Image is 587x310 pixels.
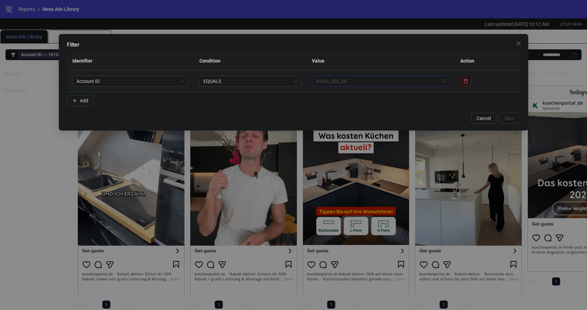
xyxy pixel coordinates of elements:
button: Add [67,95,94,106]
span: Account ID [76,76,184,86]
th: Condition [194,52,307,70]
span: EQUALS [203,76,297,86]
span: Add [80,98,88,103]
span: delete [463,79,468,84]
span: Küche_558_DE [316,76,445,86]
th: Action [455,52,520,70]
button: Close [513,38,524,49]
span: close [516,41,521,46]
div: Filter [67,41,520,49]
th: Value [306,52,455,70]
button: Cancel [471,113,496,124]
button: Save [499,113,520,124]
span: Cancel [477,116,491,121]
span: plus [72,98,77,103]
th: Identifier [67,52,194,70]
